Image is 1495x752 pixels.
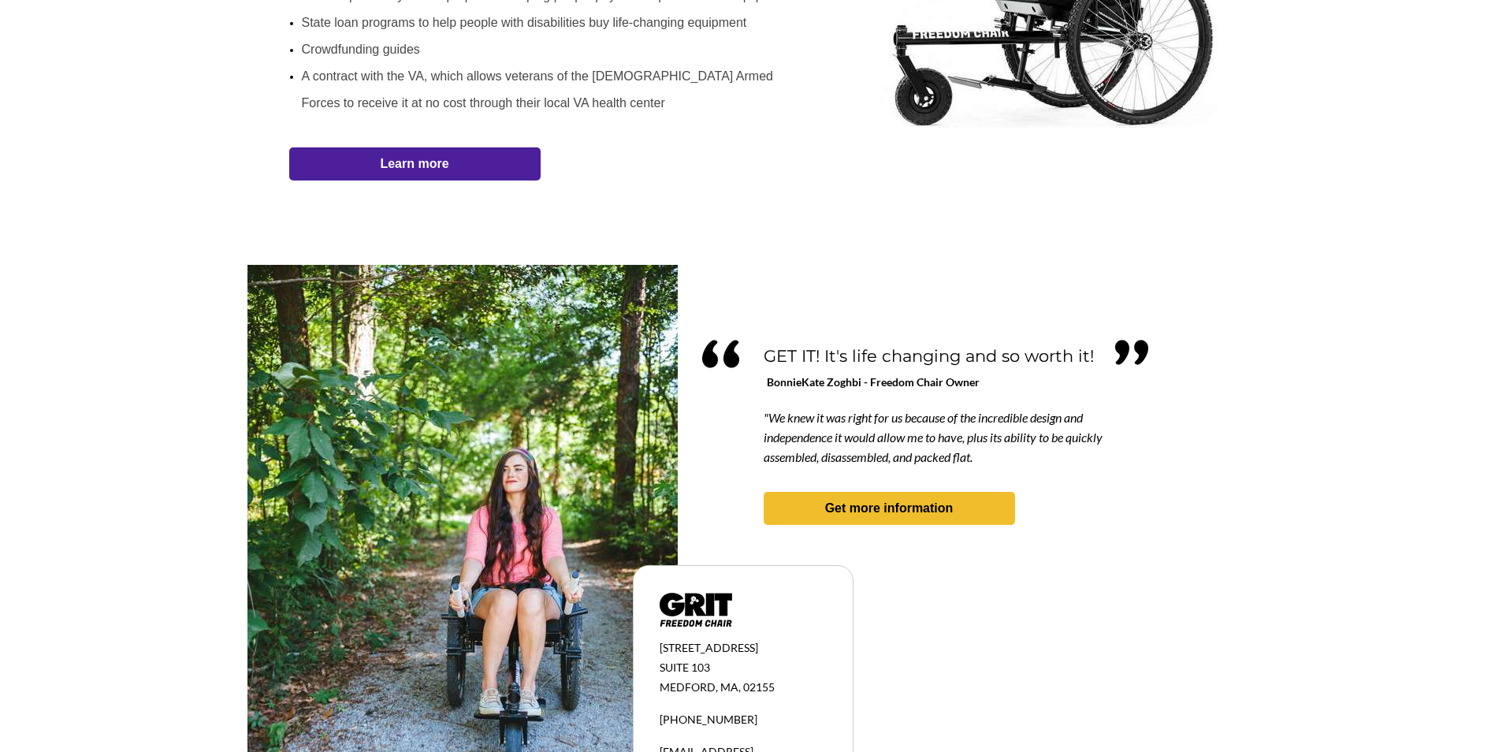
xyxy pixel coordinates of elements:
[302,69,773,110] span: A contract with the VA, which allows veterans of the [DEMOGRAPHIC_DATA] Armed Forces to receive i...
[764,492,1015,525] a: Get more information
[660,641,758,654] span: [STREET_ADDRESS]
[764,410,1103,464] span: "We knew it was right for us because of the incredible design and independence it would allow me ...
[56,381,192,411] input: Get more information
[660,661,710,674] span: SUITE 103
[289,147,541,181] a: Learn more
[380,157,448,170] strong: Learn more
[825,501,954,515] strong: Get more information
[767,375,980,389] span: BonnieKate Zoghbi - Freedom Chair Owner
[660,713,757,726] span: [PHONE_NUMBER]
[302,16,747,29] span: State loan programs to help people with disabilities buy life-changing equipment
[764,346,1094,366] span: GET IT! It's life changing and so worth it!
[302,43,420,56] span: Crowdfunding guides
[660,680,775,694] span: MEDFORD, MA, 02155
